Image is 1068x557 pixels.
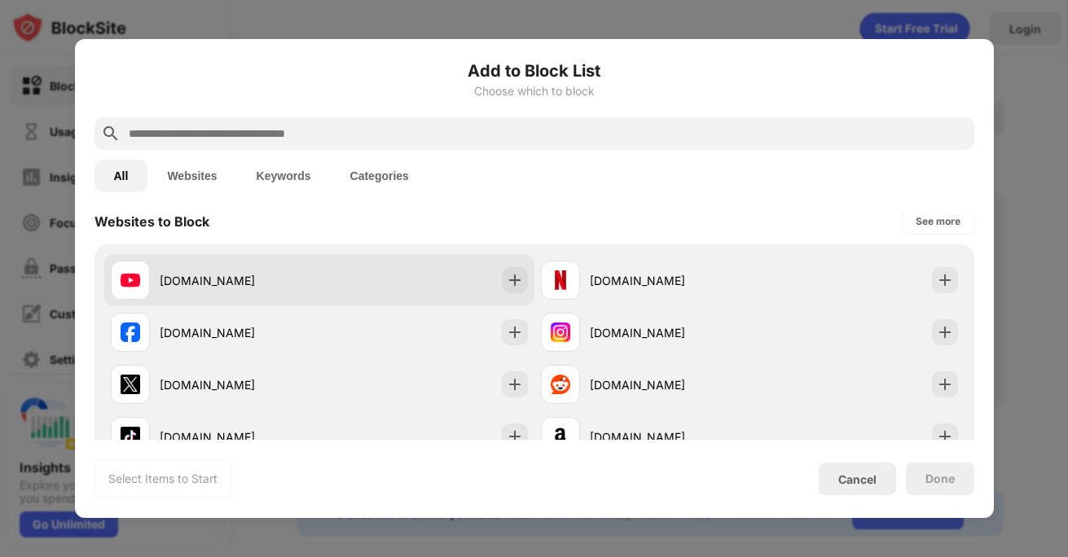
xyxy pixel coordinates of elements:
[94,160,148,192] button: All
[160,272,319,289] div: [DOMAIN_NAME]
[94,59,974,83] h6: Add to Block List
[160,376,319,393] div: [DOMAIN_NAME]
[160,428,319,445] div: [DOMAIN_NAME]
[237,160,331,192] button: Keywords
[590,376,749,393] div: [DOMAIN_NAME]
[147,160,236,192] button: Websites
[551,322,570,342] img: favicons
[101,124,121,143] img: search.svg
[160,324,319,341] div: [DOMAIN_NAME]
[121,375,140,394] img: favicons
[551,270,570,290] img: favicons
[590,324,749,341] div: [DOMAIN_NAME]
[551,427,570,446] img: favicons
[94,213,209,230] div: Websites to Block
[94,85,974,98] div: Choose which to block
[121,427,140,446] img: favicons
[590,428,749,445] div: [DOMAIN_NAME]
[925,472,955,485] div: Done
[551,375,570,394] img: favicons
[121,322,140,342] img: favicons
[916,213,960,230] div: See more
[331,160,429,192] button: Categories
[590,272,749,289] div: [DOMAIN_NAME]
[838,472,877,486] div: Cancel
[108,471,218,487] div: Select Items to Start
[121,270,140,290] img: favicons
